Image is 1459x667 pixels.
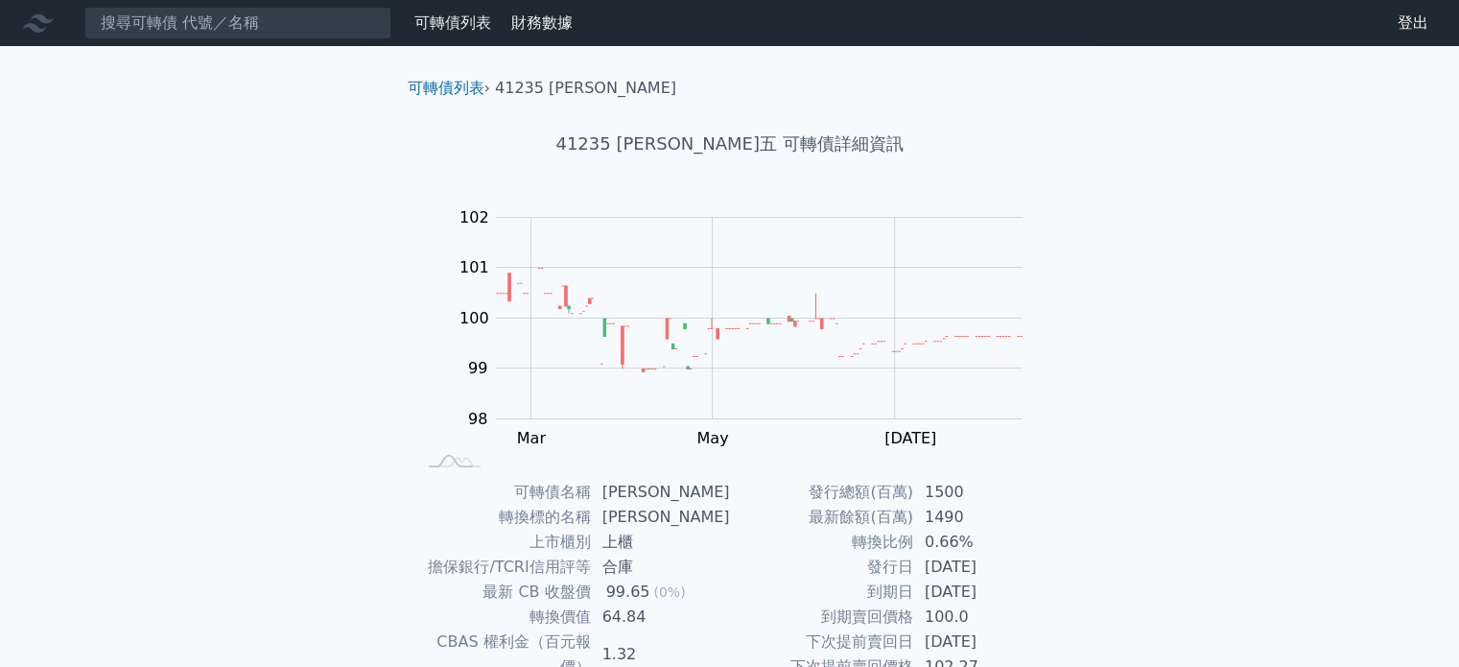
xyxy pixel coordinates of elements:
[591,605,730,630] td: 64.84
[884,429,936,447] tspan: [DATE]
[913,530,1045,555] td: 0.66%
[459,309,489,327] tspan: 100
[602,580,654,605] div: 99.65
[415,555,591,580] td: 擔保銀行/TCRI信用評等
[84,7,391,39] input: 搜尋可轉債 代號／名稱
[591,555,730,580] td: 合庫
[653,584,685,600] span: (0%)
[730,630,913,655] td: 下次提前賣回日
[436,208,1050,447] g: Chart
[913,630,1045,655] td: [DATE]
[730,580,913,605] td: 到期日
[415,580,591,605] td: 最新 CB 收盤價
[511,13,573,32] a: 財務數據
[913,505,1045,530] td: 1490
[414,13,491,32] a: 可轉債列表
[1382,8,1444,38] a: 登出
[495,77,676,100] li: 41235 [PERSON_NAME]
[408,77,490,100] li: ›
[591,505,730,530] td: [PERSON_NAME]
[468,410,487,428] tspan: 98
[415,505,591,530] td: 轉換標的名稱
[913,605,1045,630] td: 100.0
[730,505,913,530] td: 最新餘額(百萬)
[415,480,591,505] td: 可轉債名稱
[468,359,487,377] tspan: 99
[730,555,913,580] td: 發行日
[415,530,591,555] td: 上市櫃別
[408,79,484,97] a: 可轉債列表
[730,480,913,505] td: 發行總額(百萬)
[591,530,730,555] td: 上櫃
[913,580,1045,605] td: [DATE]
[696,429,728,447] tspan: May
[459,208,489,226] tspan: 102
[591,480,730,505] td: [PERSON_NAME]
[730,530,913,555] td: 轉換比例
[459,258,489,276] tspan: 101
[517,429,547,447] tspan: Mar
[913,555,1045,580] td: [DATE]
[730,605,913,630] td: 到期賣回價格
[913,480,1045,505] td: 1500
[392,131,1068,157] h1: 41235 [PERSON_NAME]五 可轉債詳細資訊
[415,605,591,630] td: 轉換價值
